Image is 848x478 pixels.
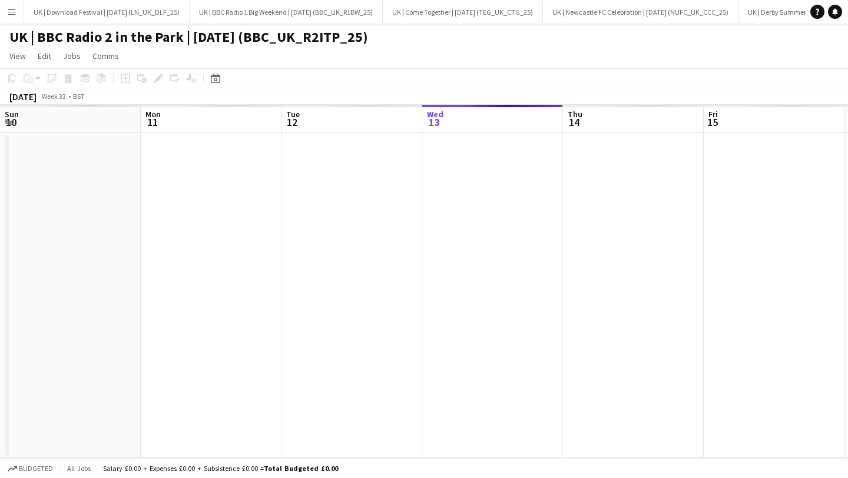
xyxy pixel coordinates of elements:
div: BST [73,92,85,101]
span: Sun [5,109,19,119]
button: UK | Newcastle FC Celebration | [DATE] (NUFC_UK_CCC_25) [543,1,738,24]
a: Jobs [58,48,85,64]
span: Total Budgeted £0.00 [264,464,338,473]
span: 13 [425,115,443,129]
span: All jobs [65,464,93,473]
h1: UK | BBC Radio 2 in the Park | [DATE] (BBC_UK_R2ITP_25) [9,28,368,46]
span: Mon [145,109,161,119]
span: Jobs [63,51,81,61]
div: Salary £0.00 + Expenses £0.00 + Subsistence £0.00 = [103,464,338,473]
a: Edit [33,48,56,64]
span: Week 33 [39,92,68,101]
span: Fri [708,109,718,119]
button: UK | BBC Radio 1 Big Weekend | [DATE] (BBC_UK_R1BW_25) [190,1,383,24]
span: Thu [568,109,582,119]
span: 10 [3,115,19,129]
span: Wed [427,109,443,119]
span: 12 [284,115,300,129]
span: 11 [144,115,161,129]
div: [DATE] [9,91,37,102]
span: Tue [286,109,300,119]
span: 14 [566,115,582,129]
button: UK | Come Together | [DATE] (TEG_UK_CTG_25) [383,1,543,24]
span: View [9,51,26,61]
span: Comms [92,51,119,61]
span: 15 [707,115,718,129]
span: Edit [38,51,51,61]
a: View [5,48,31,64]
button: Budgeted [6,462,55,475]
span: Budgeted [19,464,53,473]
button: UK | Download Festival | [DATE] (LN_UK_DLF_25) [24,1,190,24]
a: Comms [88,48,124,64]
